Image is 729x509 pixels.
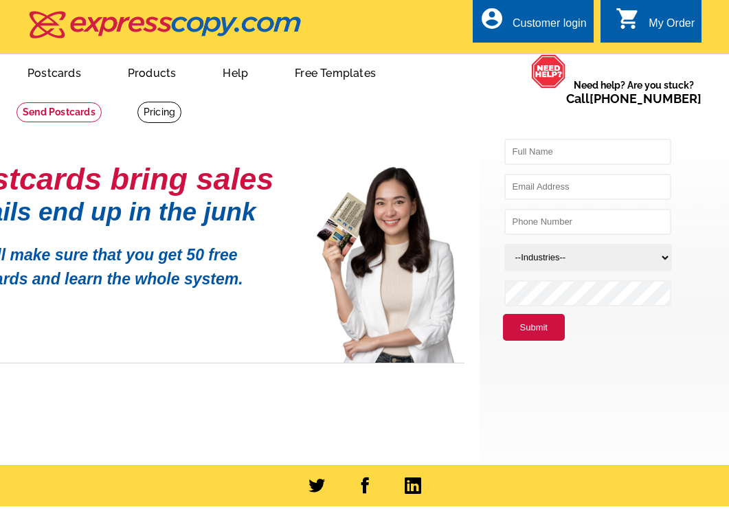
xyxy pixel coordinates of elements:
[5,56,103,88] a: Postcards
[504,209,671,235] input: Phone Number
[616,15,695,32] a: shopping_cart My Order
[566,78,702,106] span: Need help? Are you stuck?
[566,91,702,106] span: Call
[480,15,587,32] a: account_circle Customer login
[504,174,671,200] input: Email Address
[513,17,587,36] div: Customer login
[201,56,270,88] a: Help
[649,17,695,36] div: My Order
[273,56,398,88] a: Free Templates
[503,314,565,341] button: Submit
[504,139,671,165] input: Full Name
[480,6,504,31] i: account_circle
[106,56,199,88] a: Products
[616,6,640,31] i: shopping_cart
[531,54,566,89] img: help
[590,91,702,106] a: [PHONE_NUMBER]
